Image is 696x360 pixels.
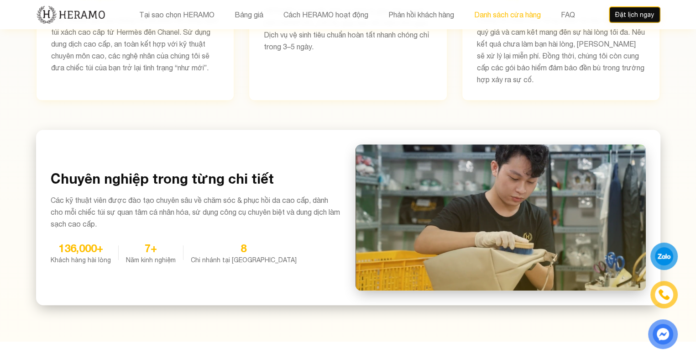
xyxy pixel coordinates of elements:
[126,255,176,265] div: Năm kinh nghiệm
[51,241,111,255] div: 136,000+
[191,241,297,255] div: 8
[136,9,217,21] button: Tại sao chọn HERAMO
[558,9,578,21] button: FAQ
[126,241,176,255] div: 7+
[386,9,457,21] button: Phản hồi khách hàng
[471,9,544,21] button: Danh sách cửa hàng
[51,194,341,230] p: Các kỹ thuật viên được đào tạo chuyên sâu về chăm sóc & phục hồi da cao cấp, dành cho mỗi chiếc t...
[232,9,266,21] button: Bảng giá
[609,6,660,23] button: Đặt lịch ngay
[651,281,678,308] a: phone-icon
[191,255,297,265] div: Chi nhánh tại [GEOGRAPHIC_DATA]
[36,5,106,24] img: new-logo.3f60348b.png
[51,170,341,187] h3: Chuyên nghiệp trong từng chi tiết
[51,255,111,265] div: Khách hàng hài lòng
[477,14,645,85] p: Chúng tôi chăm sóc từng chiếc túi như một tài sản quý giá và cam kết mang đến sự hài lòng tối đa....
[281,9,371,21] button: Cách HERAMO hoạt động
[51,14,220,74] p: Các chuyên gia của chúng tôi đã phục hồi hàng ngàn túi xách cao cấp từ Hermès đến Chanel. Sử dụng...
[657,288,670,302] img: phone-icon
